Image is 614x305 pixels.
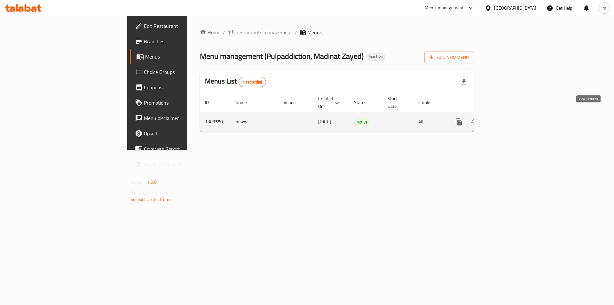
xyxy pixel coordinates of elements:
[144,130,225,137] span: Upsell
[130,157,230,172] a: Grocery Checklist
[130,126,230,141] a: Upsell
[418,99,438,106] span: Locale
[239,79,266,85] span: 1 record(s)
[354,99,375,106] span: Status
[307,28,322,36] span: Menus
[200,93,518,132] table: enhanced table
[200,49,364,63] span: Menu management ( Pulpaddiction, Madinat Zayed )
[144,99,225,107] span: Promotions
[144,37,225,45] span: Branches
[382,112,413,132] td: -
[295,28,297,36] li: /
[147,178,157,186] span: 1.0.0
[318,117,331,126] span: [DATE]
[130,141,230,157] a: Coverage Report
[205,99,217,106] span: ID
[145,53,225,60] span: Menus
[429,53,469,61] span: Add New Menu
[144,22,225,30] span: Edit Restaurant
[366,54,385,60] span: Inactive
[130,95,230,110] a: Promotions
[424,52,474,63] button: Add New Menu
[130,64,230,80] a: Choice Groups
[130,18,230,34] a: Edit Restaurant
[228,28,292,36] a: Restaurants management
[446,93,518,112] th: Actions
[388,95,405,110] span: Start Date
[236,99,255,106] span: Name
[456,74,471,90] div: Export file
[130,178,146,186] span: Version:
[231,112,279,132] td: neww
[494,4,536,12] div: [GEOGRAPHIC_DATA]
[318,95,341,110] span: Created On
[144,84,225,91] span: Coupons
[413,112,446,132] td: All
[239,77,266,87] div: Total records count
[200,28,474,36] nav: breadcrumb
[144,145,225,153] span: Coverage Report
[130,49,230,64] a: Menus
[130,110,230,126] a: Menu disclaimer
[144,160,225,168] span: Grocery Checklist
[284,99,305,106] span: Vendor
[205,76,266,87] h2: Menus List
[354,118,370,126] span: Active
[130,34,230,49] a: Branches
[451,114,467,130] button: more
[235,28,292,36] span: Restaurants management
[366,53,385,61] div: Inactive
[130,189,160,197] span: Get support on:
[144,114,225,122] span: Menu disclaimer
[425,4,464,12] div: Menu-management
[144,68,225,76] span: Choice Groups
[130,195,171,204] a: Support.OpsPlatform
[602,4,606,12] span: m
[130,80,230,95] a: Coupons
